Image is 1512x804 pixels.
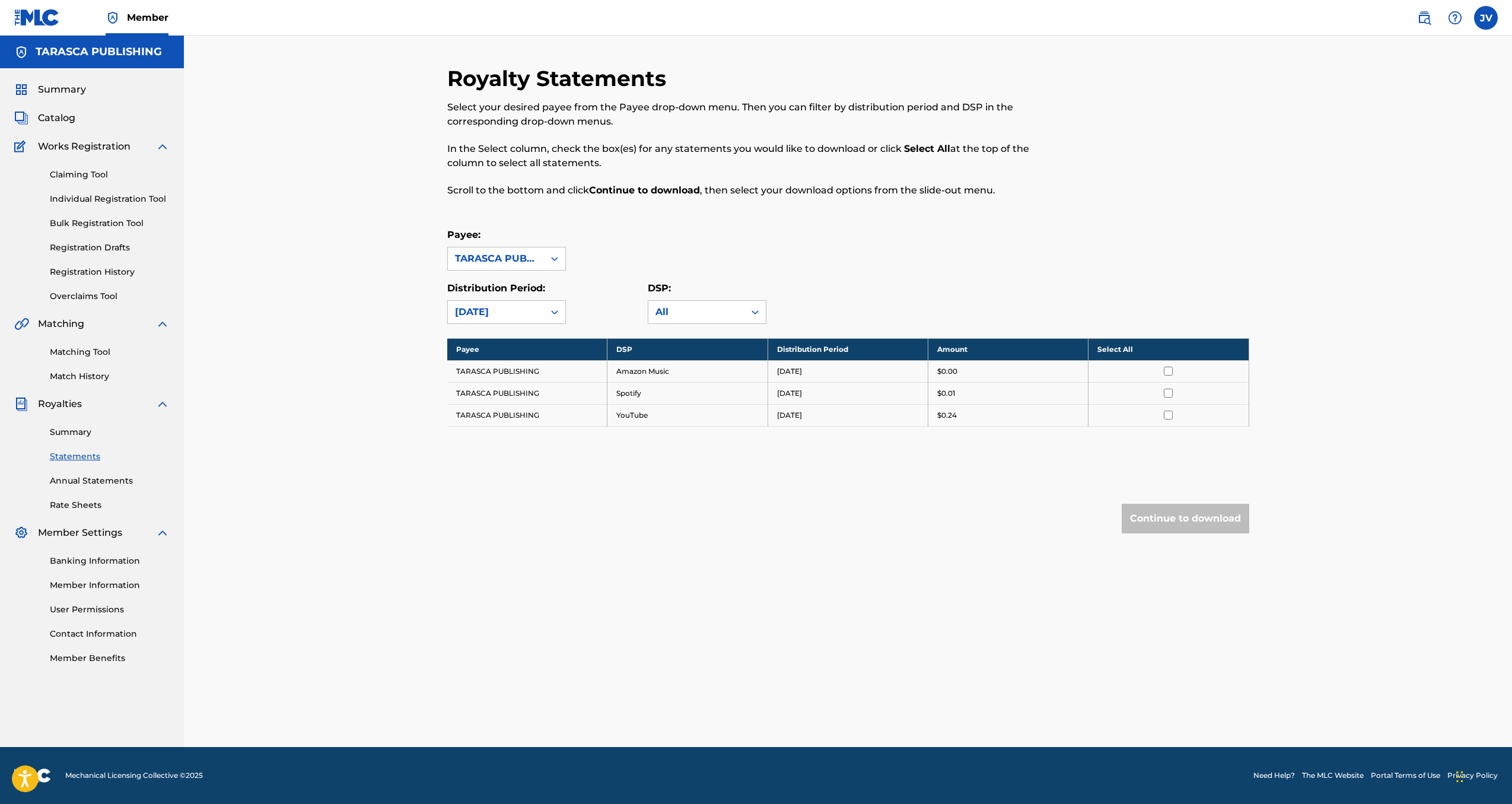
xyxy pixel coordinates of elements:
[14,526,28,540] img: Member Settings
[50,579,170,592] a: Member Information
[607,338,768,360] th: DSP
[1371,770,1440,781] a: Portal Terms of Use
[65,770,203,781] span: Mechanical Licensing Collective © 2025
[904,143,950,154] strong: Select All
[768,360,928,382] td: [DATE]
[1412,6,1436,30] a: Public Search
[14,111,28,125] img: Catalog
[1253,770,1295,781] a: Need Help?
[1443,6,1467,30] div: Help
[14,82,28,97] img: Summary
[1479,564,1512,663] iframe: Resource Center
[14,397,28,411] img: Royalties
[50,241,170,254] a: Registration Drafts
[50,346,170,358] a: Matching Tool
[1448,11,1462,25] img: help
[50,475,170,487] a: Annual Statements
[607,404,768,426] td: YouTube
[155,526,170,540] img: expand
[14,768,51,783] img: logo
[447,229,480,240] label: Payee:
[50,555,170,567] a: Banking Information
[655,305,737,319] div: All
[1447,770,1498,781] a: Privacy Policy
[14,317,29,331] img: Matching
[447,282,545,294] label: Distribution Period:
[455,252,537,266] div: TARASCA PUBLISHING
[50,217,170,230] a: Bulk Registration Tool
[106,11,120,25] img: Top Rightsholder
[1453,747,1512,804] iframe: Chat Widget
[1088,338,1249,360] th: Select All
[455,305,537,319] div: [DATE]
[447,338,607,360] th: Payee
[14,139,30,154] img: Works Registration
[38,317,84,331] span: Matching
[155,397,170,411] img: expand
[1417,11,1431,25] img: search
[50,499,170,511] a: Rate Sheets
[928,338,1088,360] th: Amount
[1456,759,1463,795] div: Drag
[50,266,170,278] a: Registration History
[38,111,75,125] span: Catalog
[50,603,170,616] a: User Permissions
[50,628,170,640] a: Contact Information
[50,426,170,438] a: Summary
[447,100,1065,129] p: Select your desired payee from the Payee drop-down menu. Then you can filter by distribution peri...
[648,282,671,294] label: DSP:
[38,397,82,411] span: Royalties
[50,450,170,463] a: Statements
[447,360,607,382] td: TARASCA PUBLISHING
[1474,6,1498,30] div: User Menu
[14,82,86,97] a: SummarySummary
[14,9,60,26] img: MLC Logo
[127,11,168,24] span: Member
[38,526,122,540] span: Member Settings
[937,366,957,377] p: $0.00
[447,183,1065,198] p: Scroll to the bottom and click , then select your download options from the slide-out menu.
[447,404,607,426] td: TARASCA PUBLISHING
[607,360,768,382] td: Amazon Music
[768,404,928,426] td: [DATE]
[768,338,928,360] th: Distribution Period
[50,193,170,205] a: Individual Registration Tool
[50,169,170,181] a: Claiming Tool
[937,410,957,421] p: $0.24
[607,382,768,404] td: Spotify
[447,142,1065,170] p: In the Select column, check the box(es) for any statements you would like to download or click at...
[50,652,170,665] a: Member Benefits
[50,370,170,383] a: Match History
[1302,770,1364,781] a: The MLC Website
[14,111,75,125] a: CatalogCatalog
[447,65,672,92] h2: Royalty Statements
[14,45,28,59] img: Accounts
[155,317,170,331] img: expand
[36,45,162,59] h5: TARASCA PUBLISHING
[447,382,607,404] td: TARASCA PUBLISHING
[589,185,700,196] strong: Continue to download
[155,139,170,154] img: expand
[38,82,86,97] span: Summary
[768,382,928,404] td: [DATE]
[38,139,130,154] span: Works Registration
[50,290,170,303] a: Overclaims Tool
[937,388,955,399] p: $0.01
